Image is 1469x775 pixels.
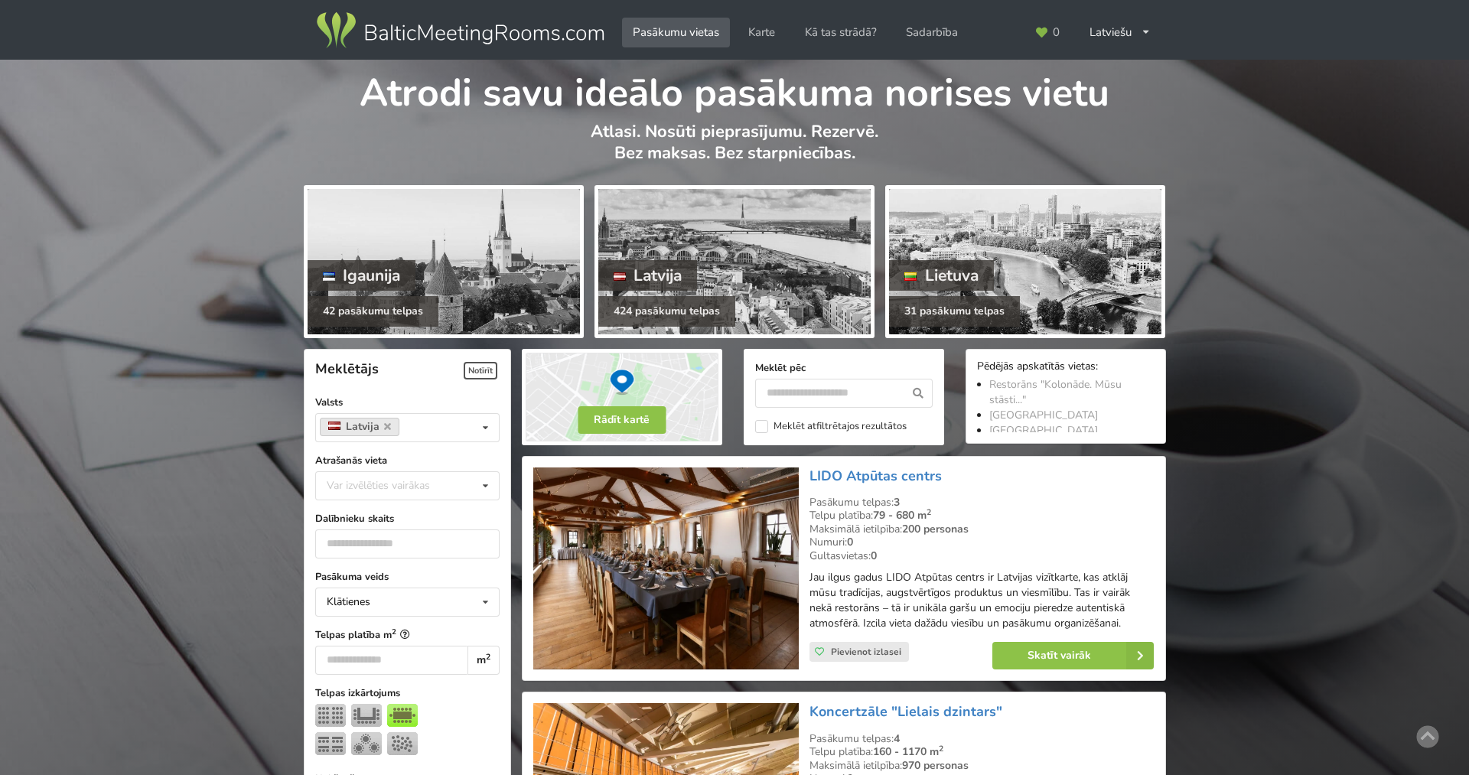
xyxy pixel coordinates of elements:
[323,477,464,494] div: Var izvēlēties vairākas
[847,535,853,549] strong: 0
[894,731,900,746] strong: 4
[315,732,346,755] img: Klase
[889,260,994,291] div: Lietuva
[809,702,1002,721] a: Koncertzāle "Lielais dzintars"
[1079,18,1162,47] div: Latviešu
[989,423,1098,438] a: [GEOGRAPHIC_DATA]
[809,570,1154,631] p: Jau ilgus gadus LIDO Atpūtas centrs ir Latvijas vizītkarte, kas atklāj mūsu tradīcijas, augstvērt...
[315,569,500,585] label: Pasākuma veids
[902,758,969,773] strong: 970 personas
[533,467,799,670] img: Restorāns, bārs | Rīga | LIDO Atpūtas centrs
[809,759,1154,773] div: Maksimālā ietilpība:
[315,395,500,410] label: Valsts
[467,646,499,675] div: m
[304,185,584,338] a: Igaunija 42 pasākumu telpas
[314,9,607,52] img: Baltic Meeting Rooms
[387,704,418,727] img: Sapulce
[873,744,943,759] strong: 160 - 1170 m
[304,60,1166,118] h1: Atrodi savu ideālo pasākuma norises vietu
[308,260,416,291] div: Igaunija
[315,511,500,526] label: Dalībnieku skaits
[894,495,900,510] strong: 3
[738,18,786,47] a: Karte
[895,18,969,47] a: Sadarbība
[871,549,877,563] strong: 0
[809,523,1154,536] div: Maksimālā ietilpība:
[392,627,396,637] sup: 2
[351,704,382,727] img: U-Veids
[598,260,698,291] div: Latvija
[315,685,500,701] label: Telpas izkārtojums
[977,360,1155,375] div: Pēdējās apskatītās vietas:
[522,349,722,445] img: Rādīt kartē
[755,420,907,433] label: Meklēt atfiltrētajos rezultātos
[809,745,1154,759] div: Telpu platība:
[387,732,418,755] img: Pieņemšana
[315,627,500,643] label: Telpas platība m
[464,362,497,379] span: Notīrīt
[794,18,888,47] a: Kā tas strādā?
[902,522,969,536] strong: 200 personas
[320,418,400,436] a: Latvija
[809,496,1154,510] div: Pasākumu telpas:
[809,509,1154,523] div: Telpu platība:
[315,704,346,727] img: Teātris
[809,549,1154,563] div: Gultasvietas:
[315,360,379,378] span: Meklētājs
[327,597,370,607] div: Klātienes
[992,642,1154,669] a: Skatīt vairāk
[831,646,901,658] span: Pievienot izlasei
[578,406,666,434] button: Rādīt kartē
[598,296,735,327] div: 424 pasākumu telpas
[873,508,931,523] strong: 79 - 680 m
[889,296,1020,327] div: 31 pasākumu telpas
[885,185,1165,338] a: Lietuva 31 pasākumu telpas
[809,536,1154,549] div: Numuri:
[809,467,942,485] a: LIDO Atpūtas centrs
[1053,27,1060,38] span: 0
[486,651,490,663] sup: 2
[809,732,1154,746] div: Pasākumu telpas:
[594,185,875,338] a: Latvija 424 pasākumu telpas
[304,121,1166,180] p: Atlasi. Nosūti pieprasījumu. Rezervē. Bez maksas. Bez starpniecības.
[622,18,730,47] a: Pasākumu vietas
[989,408,1098,422] a: [GEOGRAPHIC_DATA]
[755,360,933,376] label: Meklēt pēc
[351,732,382,755] img: Bankets
[939,743,943,754] sup: 2
[927,506,931,518] sup: 2
[989,377,1122,407] a: Restorāns "Kolonāde. Mūsu stāsti..."
[315,453,500,468] label: Atrašanās vieta
[308,296,438,327] div: 42 pasākumu telpas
